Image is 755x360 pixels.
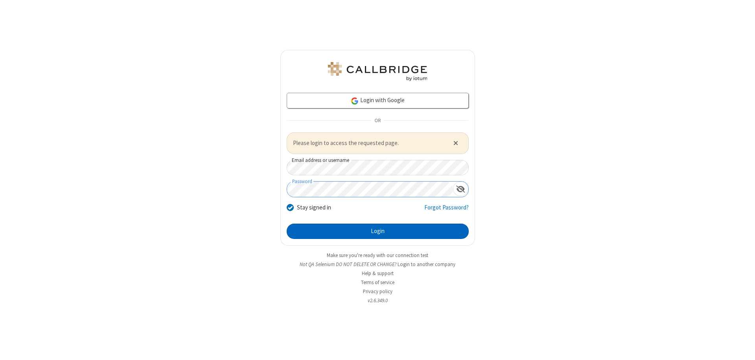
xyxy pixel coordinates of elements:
[287,182,453,197] input: Password
[287,93,469,108] a: Login with Google
[326,62,429,81] img: QA Selenium DO NOT DELETE OR CHANGE
[280,261,475,268] li: Not QA Selenium DO NOT DELETE OR CHANGE?
[362,270,394,277] a: Help & support
[371,115,384,126] span: OR
[297,203,331,212] label: Stay signed in
[453,182,468,196] div: Show password
[350,97,359,105] img: google-icon.png
[287,224,469,239] button: Login
[398,261,455,268] button: Login to another company
[280,297,475,304] li: v2.6.349.0
[327,252,428,259] a: Make sure you're ready with our connection test
[449,137,462,149] button: Close alert
[361,279,394,286] a: Terms of service
[424,203,469,218] a: Forgot Password?
[363,288,392,295] a: Privacy policy
[287,160,469,175] input: Email address or username
[293,139,444,148] span: Please login to access the requested page.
